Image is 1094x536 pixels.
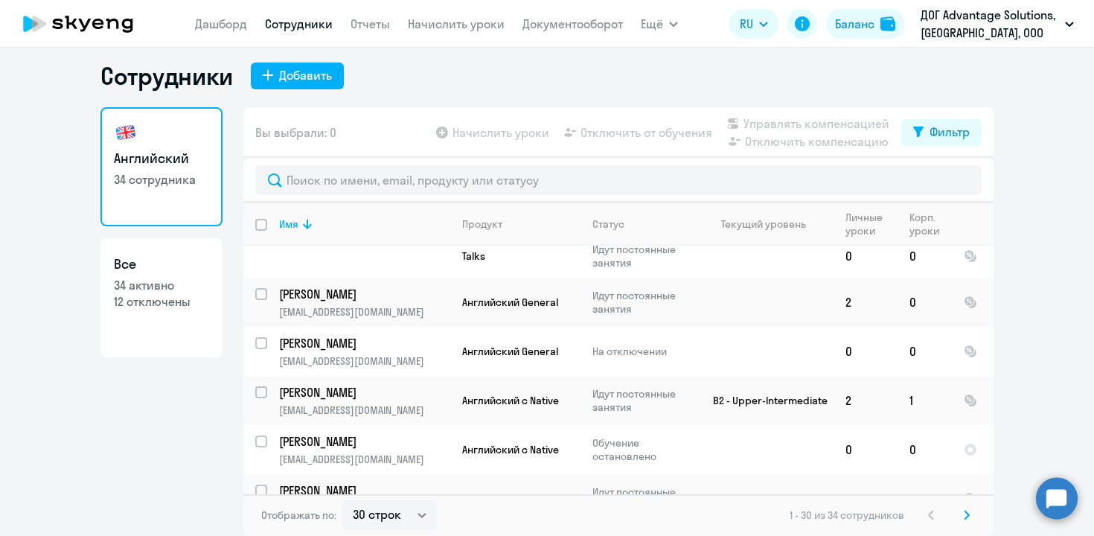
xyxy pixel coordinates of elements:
p: 34 сотрудника [114,171,209,188]
td: 0 [834,234,898,278]
td: C1 - Advanced [695,474,834,523]
div: Добавить [279,66,332,84]
td: 0 [834,425,898,474]
button: Добавить [251,63,344,89]
div: Имя [279,217,298,231]
a: Английский34 сотрудника [100,107,223,226]
p: [PERSON_NAME] [279,482,447,499]
p: На отключении [592,345,694,358]
p: [PERSON_NAME] [279,335,447,351]
span: Английский General [462,296,558,309]
button: Ещё [641,9,678,39]
span: 1 - 30 из 34 сотрудников [790,508,904,522]
img: english [114,121,138,144]
p: Идут постоянные занятия [592,289,694,316]
a: [PERSON_NAME] [279,335,450,351]
div: Текущий уровень [721,217,806,231]
span: Talks [462,249,485,263]
td: 0 [834,327,898,376]
button: ДОГ Advantage Solutions, [GEOGRAPHIC_DATA], ООО [913,6,1081,42]
td: 0 [898,425,952,474]
div: Имя [279,217,450,231]
span: Английский с Native [462,443,559,456]
a: Документооборот [522,16,623,31]
a: Начислить уроки [408,16,505,31]
td: 0 [898,327,952,376]
p: Идут постоянные занятия [592,243,694,269]
td: 2 [834,376,898,425]
span: Английский с Native [462,492,559,505]
span: RU [740,15,753,33]
h3: Английский [114,149,209,168]
a: Все34 активно12 отключены [100,238,223,357]
a: Сотрудники [265,16,333,31]
td: 0 [898,234,952,278]
td: 2 [834,278,898,327]
h1: Сотрудники [100,61,233,91]
a: [PERSON_NAME] [279,433,450,450]
a: [PERSON_NAME] [279,384,450,401]
input: Поиск по имени, email, продукту или статусу [255,165,982,195]
p: ДОГ Advantage Solutions, [GEOGRAPHIC_DATA], ООО [921,6,1059,42]
span: Английский General [462,345,558,358]
td: 1 [898,376,952,425]
td: 0 [834,474,898,523]
img: balance [880,16,895,31]
p: 34 активно [114,277,209,293]
td: 0 [898,278,952,327]
div: Статус [592,217,624,231]
button: Фильтр [901,119,982,146]
p: [EMAIL_ADDRESS][DOMAIN_NAME] [279,403,450,417]
div: Личные уроки [845,211,897,237]
div: Продукт [462,217,502,231]
p: [EMAIL_ADDRESS][DOMAIN_NAME] [279,453,450,466]
button: RU [729,9,778,39]
div: Текущий уровень [707,217,833,231]
p: Идут постоянные занятия [592,485,694,512]
div: Фильтр [930,123,970,141]
span: Вы выбрали: 0 [255,124,336,141]
p: [PERSON_NAME] [279,433,447,450]
td: 0 [898,474,952,523]
div: Корп. уроки [909,211,951,237]
a: [PERSON_NAME] [279,482,450,499]
p: [PERSON_NAME] [279,384,447,401]
p: [PERSON_NAME] [279,286,447,302]
h3: Все [114,255,209,274]
span: Ещё [641,15,663,33]
a: Дашборд [195,16,247,31]
p: [EMAIL_ADDRESS][DOMAIN_NAME] [279,354,450,368]
div: Баланс [835,15,874,33]
td: B2 - Upper-Intermediate [695,376,834,425]
button: Балансbalance [826,9,904,39]
p: Обучение остановлено [592,436,694,463]
a: [PERSON_NAME] [279,286,450,302]
p: 12 отключены [114,293,209,310]
a: Отчеты [351,16,390,31]
p: Идут постоянные занятия [592,387,694,414]
p: [EMAIL_ADDRESS][DOMAIN_NAME] [279,305,450,319]
span: Английский с Native [462,394,559,407]
span: Отображать по: [261,508,336,522]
